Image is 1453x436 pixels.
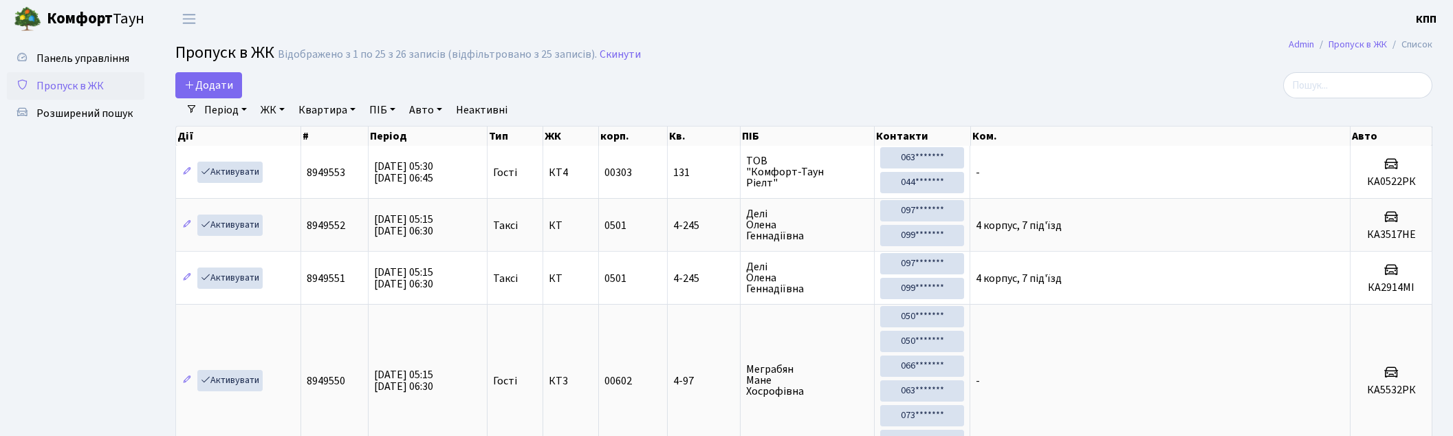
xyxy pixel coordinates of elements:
[36,106,133,121] span: Розширений пошук
[307,165,345,180] span: 8949553
[976,271,1062,286] span: 4 корпус, 7 під'їзд
[184,78,233,93] span: Додати
[493,220,518,231] span: Таксі
[364,98,401,122] a: ПІБ
[746,208,868,241] span: Делі Олена Геннадіївна
[875,127,970,146] th: Контакти
[604,218,626,233] span: 0501
[543,127,599,146] th: ЖК
[307,373,345,389] span: 8949550
[604,165,632,180] span: 00303
[741,127,875,146] th: ПІБ
[604,373,632,389] span: 00602
[746,261,868,294] span: Делі Олена Геннадіївна
[197,370,263,391] a: Активувати
[493,167,517,178] span: Гості
[47,8,144,31] span: Таун
[668,127,741,146] th: Кв.
[404,98,448,122] a: Авто
[976,165,980,180] span: -
[488,127,543,146] th: Тип
[1289,37,1314,52] a: Admin
[197,268,263,289] a: Активувати
[293,98,361,122] a: Квартира
[971,127,1351,146] th: Ком.
[673,167,734,178] span: 131
[549,220,593,231] span: КТ
[450,98,513,122] a: Неактивні
[7,72,144,100] a: Пропуск в ЖК
[1351,127,1432,146] th: Авто
[374,367,433,394] span: [DATE] 05:15 [DATE] 06:30
[1356,175,1426,188] h5: КА0522РК
[175,72,242,98] a: Додати
[374,212,433,239] span: [DATE] 05:15 [DATE] 06:30
[374,265,433,292] span: [DATE] 05:15 [DATE] 06:30
[1356,281,1426,294] h5: КА2914МІ
[1387,37,1432,52] li: Список
[599,127,668,146] th: корп.
[172,8,206,30] button: Переключити навігацію
[369,127,488,146] th: Період
[746,155,868,188] span: ТОВ "Комфорт-Таун Ріелт"
[47,8,113,30] b: Комфорт
[604,271,626,286] span: 0501
[600,48,641,61] a: Скинути
[746,364,868,397] span: Меграбян Мане Хосрофівна
[199,98,252,122] a: Період
[301,127,369,146] th: #
[1416,11,1436,28] a: КПП
[549,273,593,284] span: КТ
[175,41,274,65] span: Пропуск в ЖК
[1283,72,1432,98] input: Пошук...
[36,78,104,94] span: Пропуск в ЖК
[549,375,593,386] span: КТ3
[1356,228,1426,241] h5: КА3517НЕ
[1416,12,1436,27] b: КПП
[673,375,734,386] span: 4-97
[7,45,144,72] a: Панель управління
[1356,384,1426,397] h5: КА5532РК
[197,215,263,236] a: Активувати
[493,375,517,386] span: Гості
[278,48,597,61] div: Відображено з 1 по 25 з 26 записів (відфільтровано з 25 записів).
[673,273,734,284] span: 4-245
[197,162,263,183] a: Активувати
[1268,30,1453,59] nav: breadcrumb
[7,100,144,127] a: Розширений пошук
[976,373,980,389] span: -
[307,271,345,286] span: 8949551
[374,159,433,186] span: [DATE] 05:30 [DATE] 06:45
[673,220,734,231] span: 4-245
[976,218,1062,233] span: 4 корпус, 7 під'їзд
[36,51,129,66] span: Панель управління
[549,167,593,178] span: КТ4
[493,273,518,284] span: Таксі
[307,218,345,233] span: 8949552
[255,98,290,122] a: ЖК
[176,127,301,146] th: Дії
[1329,37,1387,52] a: Пропуск в ЖК
[14,6,41,33] img: logo.png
